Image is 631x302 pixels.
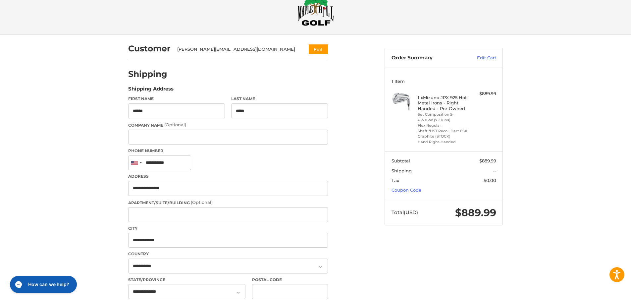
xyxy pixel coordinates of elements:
label: State/Province [128,277,245,283]
div: $889.99 [470,91,496,97]
iframe: Gorgias live chat messenger [7,273,79,295]
label: Country [128,251,328,257]
li: Hand Right-Handed [418,139,468,145]
h3: Order Summary [392,55,463,61]
span: $889.99 [479,158,496,163]
label: Last Name [231,96,328,102]
li: Flex Regular [418,123,468,128]
small: (Optional) [191,200,213,205]
h3: 1 Item [392,79,496,84]
label: Postal Code [252,277,328,283]
label: Apartment/Suite/Building [128,199,328,206]
h4: 1 x Mizuno JPX 925 Hot Metal Irons - Right Handed - Pre-Owned [418,95,468,111]
span: -- [493,168,496,173]
a: Edit Cart [463,55,496,61]
span: $0.00 [484,178,496,183]
div: United States: +1 [129,156,144,170]
span: $889.99 [455,207,496,219]
button: Edit [309,44,328,54]
h2: Shipping [128,69,167,79]
span: Subtotal [392,158,410,163]
label: Phone Number [128,148,328,154]
label: Address [128,173,328,179]
span: Tax [392,178,399,183]
label: First Name [128,96,225,102]
a: Coupon Code [392,187,421,193]
div: [PERSON_NAME][EMAIL_ADDRESS][DOMAIN_NAME] [177,46,296,53]
li: Shaft *UST Recoil Dart ESX Graphite (STOCK) [418,128,468,139]
span: Total (USD) [392,209,418,215]
label: City [128,225,328,231]
legend: Shipping Address [128,85,174,96]
label: Company Name [128,122,328,128]
span: Shipping [392,168,412,173]
h2: Customer [128,43,171,54]
small: (Optional) [164,122,186,127]
li: Set Composition 5-PW+GW (7 Clubs) [418,112,468,123]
